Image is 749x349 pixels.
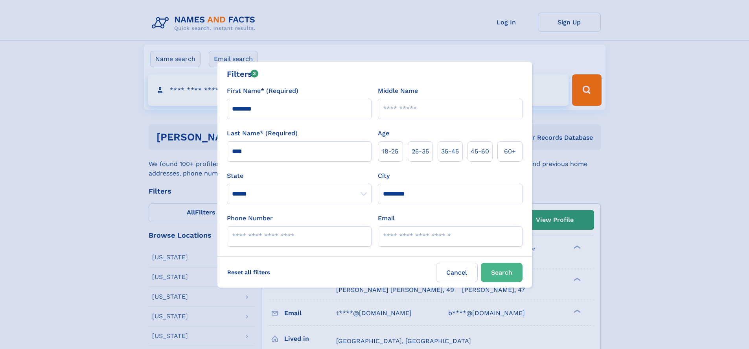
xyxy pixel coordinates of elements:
[436,263,478,282] label: Cancel
[378,171,390,181] label: City
[227,171,372,181] label: State
[471,147,489,156] span: 45‑60
[227,214,273,223] label: Phone Number
[504,147,516,156] span: 60+
[412,147,429,156] span: 25‑35
[227,86,298,96] label: First Name* (Required)
[441,147,459,156] span: 35‑45
[227,129,298,138] label: Last Name* (Required)
[481,263,523,282] button: Search
[378,86,418,96] label: Middle Name
[227,68,259,80] div: Filters
[382,147,398,156] span: 18‑25
[222,263,275,282] label: Reset all filters
[378,214,395,223] label: Email
[378,129,389,138] label: Age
